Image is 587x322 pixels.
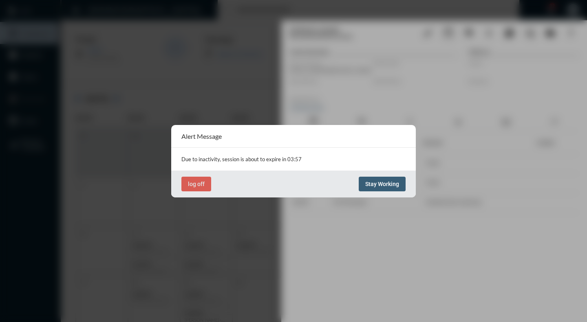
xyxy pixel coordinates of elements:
[365,181,399,187] span: Stay Working
[181,156,406,162] p: Due to inactivity, session is about to expire in 03:57
[188,181,205,187] span: log off
[359,177,406,191] button: Stay Working
[181,132,222,140] h2: Alert Message
[181,177,211,191] button: log off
